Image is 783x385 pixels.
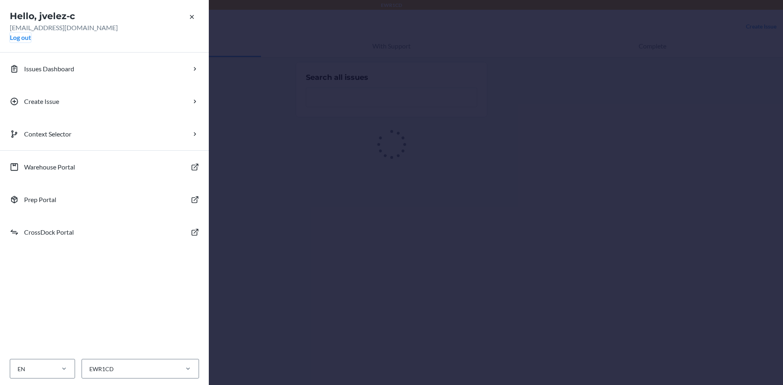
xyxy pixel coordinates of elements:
[89,365,114,373] div: EWR1CD
[10,10,199,23] h2: Hello, jvelez-c
[24,64,74,74] p: Issues Dashboard
[24,195,56,205] p: Prep Portal
[88,365,89,373] input: EWR1CD
[17,365,18,373] input: EN
[10,33,31,42] button: Log out
[24,162,75,172] p: Warehouse Portal
[24,227,74,237] p: CrossDock Portal
[18,365,25,373] div: EN
[24,97,59,106] p: Create Issue
[10,23,199,33] p: [EMAIL_ADDRESS][DOMAIN_NAME]
[24,129,71,139] p: Context Selector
